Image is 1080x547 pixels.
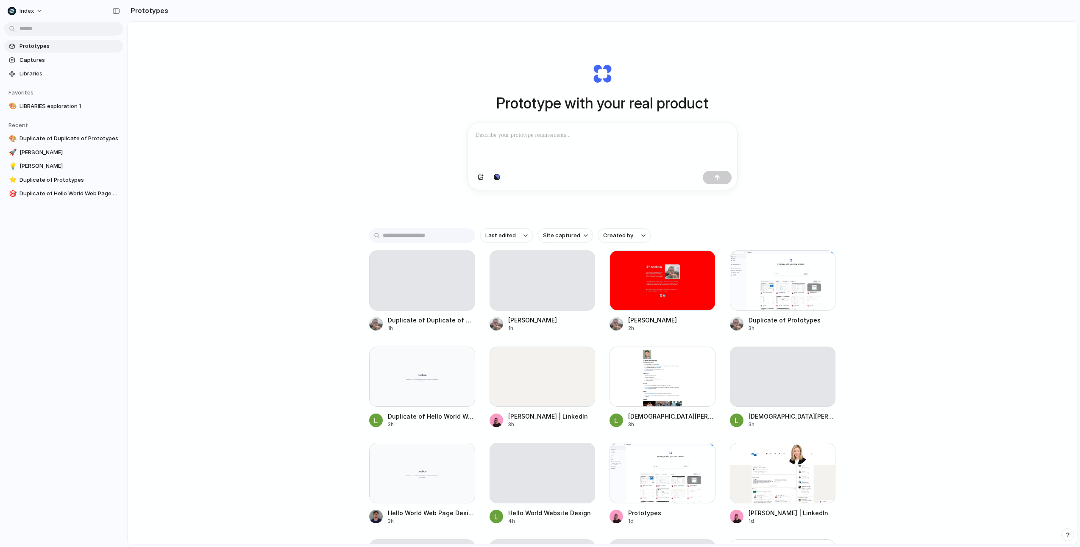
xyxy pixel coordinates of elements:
div: 2h [628,325,677,332]
a: Duplicate of PrototypesDuplicate of Prototypes3h [730,250,836,332]
div: ⭐ [9,175,15,185]
div: 3h [388,421,475,428]
div: 3h [749,325,821,332]
button: Index [4,4,47,18]
button: 🎨 [8,102,16,111]
div: [PERSON_NAME] [628,316,677,325]
div: 3h [388,517,475,525]
span: Favorites [8,89,33,96]
span: [PERSON_NAME] [19,162,120,170]
button: 🎨 [8,134,16,143]
div: 1d [628,517,661,525]
div: 4h [508,517,591,525]
div: [PERSON_NAME] [508,316,557,325]
a: [DEMOGRAPHIC_DATA][PERSON_NAME]3h [730,347,836,428]
div: 3h [508,421,588,428]
span: Last edited [485,231,516,240]
div: 1h [508,325,557,332]
span: Created by [603,231,633,240]
button: Last edited [480,228,533,243]
h1: Prototype with your real product [496,92,708,114]
div: 🎨 [9,101,15,111]
div: Duplicate of Duplicate of Prototypes [388,316,475,325]
a: Captures [4,54,123,67]
span: Captures [19,56,120,64]
a: Duplicate of Hello World Web Page DesignDuplicate of Hello World Web Page Design3h [369,347,475,428]
a: 🎯Duplicate of Hello World Web Page Design [4,187,123,200]
div: 🎨 [9,134,15,144]
span: Duplicate of Duplicate of Prototypes [19,134,120,143]
a: PrototypesPrototypes1d [610,443,715,525]
span: Index [19,7,34,15]
span: Libraries [19,69,120,78]
div: 1d [749,517,828,525]
div: Prototypes [628,508,661,517]
button: Created by [598,228,651,243]
button: Site captured [538,228,593,243]
div: Duplicate of Hello World Web Page Design [388,412,475,421]
div: [PERSON_NAME] | LinkedIn [508,412,588,421]
a: Hello World Web Page DesignHello World Web Page Design3h [369,443,475,525]
button: ⭐ [8,176,16,184]
div: 💡 [9,161,15,171]
span: LIBRARIES exploration 1 [19,102,120,111]
a: 🚀[PERSON_NAME] [4,146,123,159]
div: Hello World Web Page Design [388,508,475,517]
span: [PERSON_NAME] [19,148,120,157]
a: Leo Denham[PERSON_NAME]2h [610,250,715,332]
div: [DEMOGRAPHIC_DATA][PERSON_NAME] [628,412,715,421]
div: 1h [388,325,475,332]
div: 🚀 [9,147,15,157]
div: 3h [628,421,715,428]
a: 💡[PERSON_NAME] [4,160,123,172]
span: Duplicate of Hello World Web Page Design [19,189,120,198]
a: Christian Iacullo[DEMOGRAPHIC_DATA][PERSON_NAME]3h [610,347,715,428]
a: ⭐Duplicate of Prototypes [4,174,123,186]
div: [DEMOGRAPHIC_DATA][PERSON_NAME] [749,412,836,421]
a: 🎨LIBRARIES exploration 1 [4,100,123,113]
button: 💡 [8,162,16,170]
div: Duplicate of Prototypes [749,316,821,325]
div: 3h [749,421,836,428]
a: 🎨Duplicate of Duplicate of Prototypes [4,132,123,145]
span: Prototypes [19,42,120,50]
span: Recent [8,122,28,128]
button: 🚀 [8,148,16,157]
span: Site captured [543,231,580,240]
a: Duplicate of Duplicate of Prototypes1h [369,250,475,332]
a: Carrie Wheeler | LinkedIn[PERSON_NAME] | LinkedIn1d [730,443,836,525]
a: Carrie Wheeler | LinkedIn[PERSON_NAME] | LinkedIn3h [490,347,596,428]
a: Prototypes [4,40,123,53]
a: Libraries [4,67,123,80]
button: 🎯 [8,189,16,198]
div: [PERSON_NAME] | LinkedIn [749,508,828,517]
h2: Prototypes [127,6,168,16]
div: 🎯 [9,189,15,199]
span: Duplicate of Prototypes [19,176,120,184]
a: [PERSON_NAME]1h [490,250,596,332]
div: Hello World Website Design [508,508,591,517]
a: Hello World Website Design4h [490,443,596,525]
